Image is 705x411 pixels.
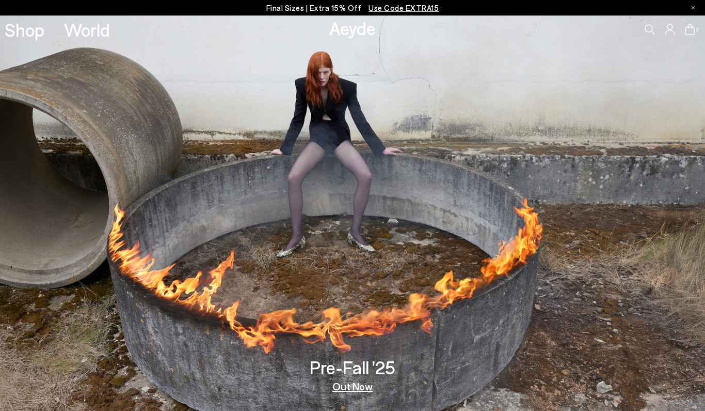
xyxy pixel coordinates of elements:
a: 0 [685,24,695,35]
p: Final Sizes | Extra 15% Off [266,2,439,14]
a: Aeyde [329,17,376,39]
span: 0 [695,27,700,33]
span: Navigate to /collections/ss25-final-sizes [368,3,439,12]
a: World [64,21,110,39]
h3: Pre-Fall '25 [310,358,395,376]
a: Shop [5,21,44,39]
a: Out Now [332,381,373,391]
